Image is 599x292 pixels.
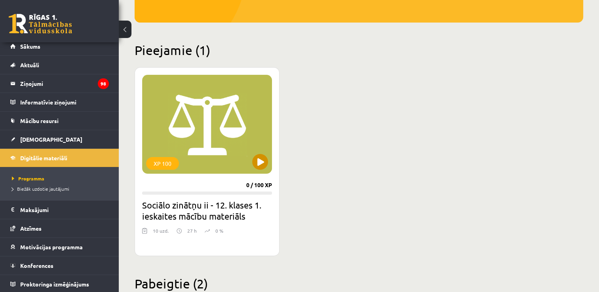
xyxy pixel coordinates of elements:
span: Biežāk uzdotie jautājumi [12,186,69,192]
p: 0 % [215,227,223,234]
span: Programma [12,175,44,182]
a: Maksājumi [10,201,109,219]
h2: Pabeigtie (2) [135,276,583,291]
a: Ziņojumi98 [10,74,109,93]
a: Rīgas 1. Tālmācības vidusskola [9,14,72,34]
legend: Informatīvie ziņojumi [20,93,109,111]
a: Atzīmes [10,219,109,237]
h2: Pieejamie (1) [135,42,583,58]
span: Mācību resursi [20,117,59,124]
a: Konferences [10,256,109,275]
a: Aktuāli [10,56,109,74]
a: Biežāk uzdotie jautājumi [12,185,111,192]
span: Motivācijas programma [20,243,83,250]
span: [DEMOGRAPHIC_DATA] [20,136,82,143]
legend: Maksājumi [20,201,109,219]
span: Aktuāli [20,61,39,68]
a: Motivācijas programma [10,238,109,256]
legend: Ziņojumi [20,74,109,93]
span: Konferences [20,262,53,269]
span: Sākums [20,43,40,50]
div: XP 100 [146,157,179,170]
a: Informatīvie ziņojumi [10,93,109,111]
h2: Sociālo zinātņu ii - 12. klases 1. ieskaites mācību materiāls [142,199,272,222]
a: Digitālie materiāli [10,149,109,167]
p: 27 h [187,227,197,234]
span: Digitālie materiāli [20,154,67,161]
div: 10 uzd. [153,227,169,239]
i: 98 [98,78,109,89]
a: [DEMOGRAPHIC_DATA] [10,130,109,148]
span: Atzīmes [20,225,42,232]
span: Proktoringa izmēģinājums [20,281,89,288]
a: Programma [12,175,111,182]
a: Mācību resursi [10,112,109,130]
a: Sākums [10,37,109,55]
